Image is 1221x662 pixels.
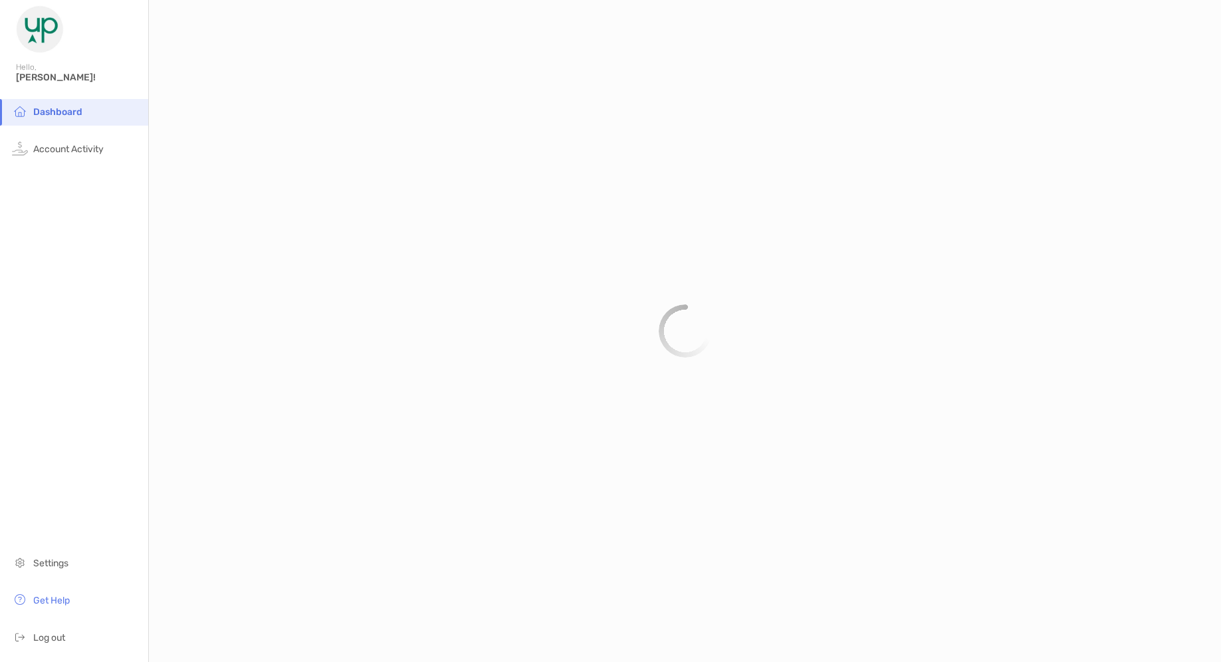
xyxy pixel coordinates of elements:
img: get-help icon [12,592,28,607]
span: Account Activity [33,144,104,155]
span: Settings [33,558,68,569]
img: settings icon [12,554,28,570]
img: Zoe Logo [16,5,64,53]
span: Get Help [33,595,70,606]
span: Dashboard [33,106,82,118]
span: [PERSON_NAME]! [16,72,140,83]
span: Log out [33,632,65,643]
img: logout icon [12,629,28,645]
img: household icon [12,103,28,119]
img: activity icon [12,140,28,156]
